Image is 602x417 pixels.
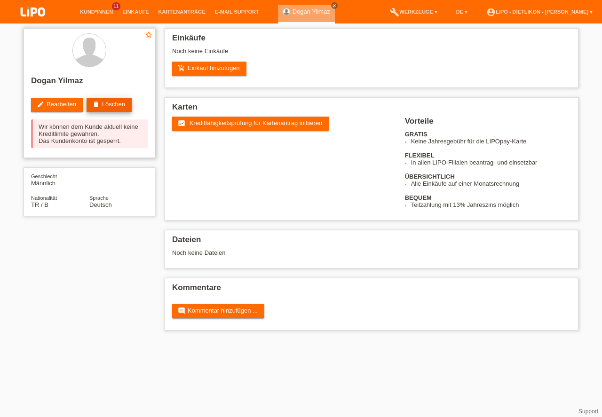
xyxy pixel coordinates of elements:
[31,98,83,112] a: editBearbeiten
[578,408,598,415] a: Support
[87,98,132,112] a: deleteLöschen
[172,283,571,297] h2: Kommentare
[144,31,153,40] a: star_border
[31,195,57,201] span: Nationalität
[172,117,329,131] a: fact_check Kreditfähigkeitsprüfung für Kartenantrag initiieren
[92,101,100,108] i: delete
[486,8,496,17] i: account_circle
[89,201,112,208] span: Deutsch
[405,194,432,201] b: BEQUEM
[411,138,571,145] li: Keine Jahresgebühr für die LIPOpay-Karte
[482,9,597,15] a: account_circleLIPO - Dietlikon - [PERSON_NAME] ▾
[178,307,185,315] i: comment
[451,9,472,15] a: DE ▾
[405,117,571,131] h2: Vorteile
[390,8,399,17] i: build
[31,173,89,187] div: Männlich
[172,304,264,318] a: commentKommentar hinzufügen ...
[411,201,571,208] li: Teilzahlung mit 13% Jahreszins möglich
[405,131,428,138] b: GRATIS
[89,195,109,201] span: Sprache
[31,201,48,208] span: Türkei / B / 10.10.2007
[9,19,56,26] a: LIPO pay
[411,159,571,166] li: In allen LIPO-Filialen beantrag- und einsetzbar
[293,8,330,15] a: Dogan Yilmaz
[31,76,148,90] h2: Dogan Yilmaz
[172,47,571,62] div: Noch keine Einkäufe
[210,9,264,15] a: E-Mail Support
[190,119,323,126] span: Kreditfähigkeitsprüfung für Kartenantrag initiieren
[332,3,337,8] i: close
[172,102,571,117] h2: Karten
[405,173,455,180] b: ÜBERSICHTLICH
[405,152,435,159] b: FLEXIBEL
[31,119,148,148] div: Wir können dem Kunde aktuell keine Kreditlimite gewähren. Das Kundenkonto ist gesperrt.
[172,249,459,256] div: Noch keine Dateien
[112,2,120,10] span: 11
[154,9,210,15] a: Kartenanträge
[118,9,153,15] a: Einkäufe
[385,9,442,15] a: buildWerkzeuge ▾
[331,2,338,9] a: close
[411,180,571,187] li: Alle Einkäufe auf einer Monatsrechnung
[75,9,118,15] a: Kund*innen
[144,31,153,39] i: star_border
[178,64,185,72] i: add_shopping_cart
[172,235,571,249] h2: Dateien
[31,173,57,179] span: Geschlecht
[172,33,571,47] h2: Einkäufe
[172,62,246,76] a: add_shopping_cartEinkauf hinzufügen
[37,101,44,108] i: edit
[178,119,185,127] i: fact_check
